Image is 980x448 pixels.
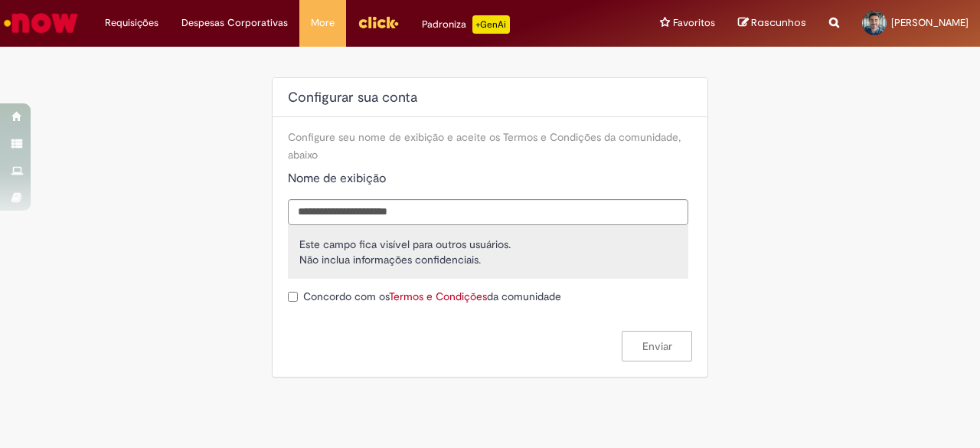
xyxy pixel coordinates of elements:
span: [PERSON_NAME] [891,16,969,29]
label: Concordo com os da comunidade [288,289,561,308]
img: click_logo_yellow_360x200.png [358,11,399,34]
div: Padroniza [422,15,510,34]
span: Despesas Corporativas [181,15,288,31]
span: Rascunhos [751,15,806,30]
span: More [311,15,335,31]
a: Termos e Condições [389,289,487,303]
h3: Configurar sua conta [288,78,692,101]
p: Este campo fica visível para outros usuários. Não inclua informações confidenciais. [299,237,677,267]
img: ServiceNow [2,8,80,38]
span: Favoritos [673,15,715,31]
span: Requisições [105,15,158,31]
a: Rascunhos [738,16,806,31]
label: Nome de exibição [288,170,386,188]
p: Configure seu nome de exibição e aceite os Termos e Condições da comunidade, abaixo [288,129,692,164]
p: +GenAi [472,15,510,34]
